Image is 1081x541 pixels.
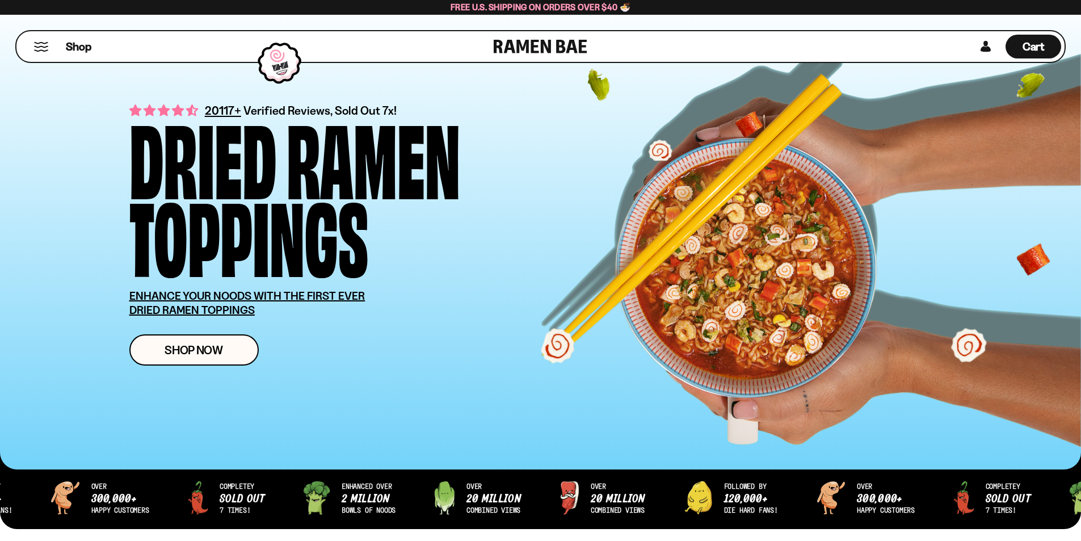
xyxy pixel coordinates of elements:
span: Shop [66,39,91,54]
a: Shop [66,35,91,58]
div: Cart [1006,31,1061,62]
a: Shop Now [129,334,259,366]
button: Mobile Menu Trigger [33,42,49,52]
span: Shop Now [165,344,223,356]
div: Ramen [287,116,460,194]
div: Dried [129,116,276,194]
u: ENHANCE YOUR NOODS WITH THE FIRST EVER DRIED RAMEN TOPPINGS [129,289,365,317]
span: Free U.S. Shipping on Orders over $40 🍜 [451,2,630,12]
div: Toppings [129,194,368,272]
span: Cart [1023,40,1045,53]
